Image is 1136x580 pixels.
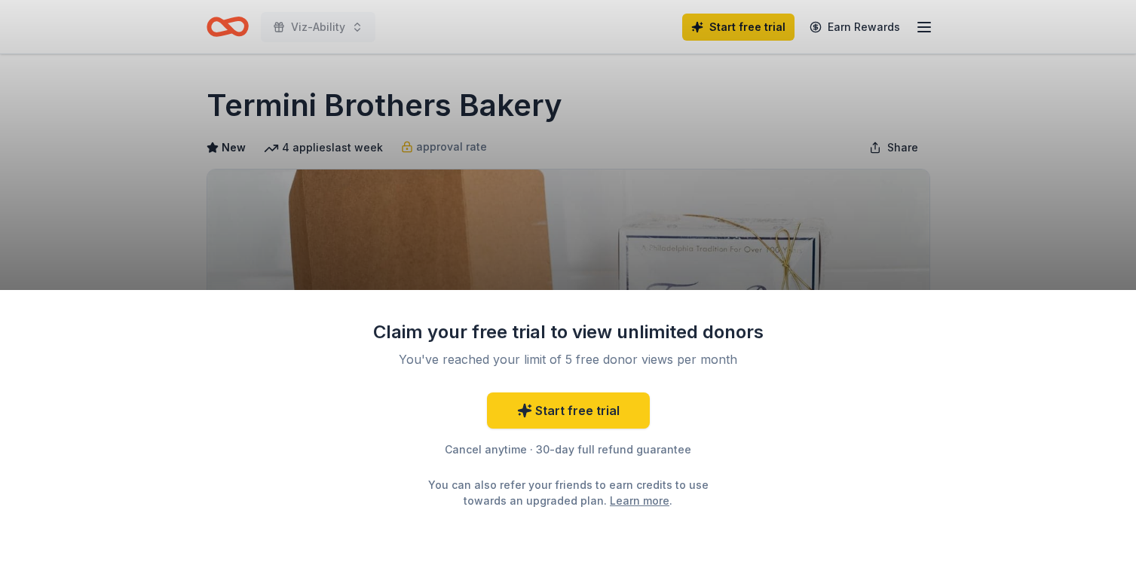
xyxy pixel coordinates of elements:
[610,493,669,508] a: Learn more
[372,320,764,344] div: Claim your free trial to view unlimited donors
[390,350,746,368] div: You've reached your limit of 5 free donor views per month
[415,477,722,508] div: You can also refer your friends to earn credits to use towards an upgraded plan. .
[372,441,764,459] div: Cancel anytime · 30-day full refund guarantee
[487,392,650,429] a: Start free trial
